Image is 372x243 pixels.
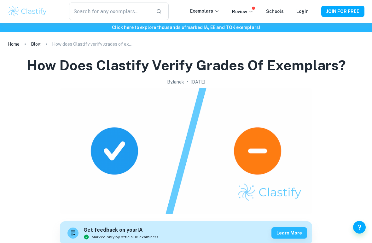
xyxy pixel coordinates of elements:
p: Exemplars [190,8,219,14]
img: Clastify logo [8,5,48,18]
p: How does Clastify verify grades of exemplars? [52,41,134,48]
input: Search for any exemplars... [69,3,151,20]
h6: Get feedback on your IA [84,226,159,234]
button: Learn more [271,227,307,239]
h1: How does Clastify verify grades of exemplars? [26,56,346,75]
h6: Click here to explore thousands of marked IA, EE and TOK exemplars ! [1,24,371,31]
p: • [187,78,188,85]
h2: By Janek [167,78,184,85]
button: JOIN FOR FREE [321,6,364,17]
a: Login [296,9,309,14]
p: Review [232,8,253,15]
a: Home [8,40,20,49]
img: How does Clastify verify grades of exemplars? cover image [60,88,312,214]
button: Help and Feedback [353,221,366,234]
h2: [DATE] [191,78,205,85]
span: Marked only by official IB examiners [92,234,159,240]
a: Schools [266,9,284,14]
a: Blog [31,40,41,49]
